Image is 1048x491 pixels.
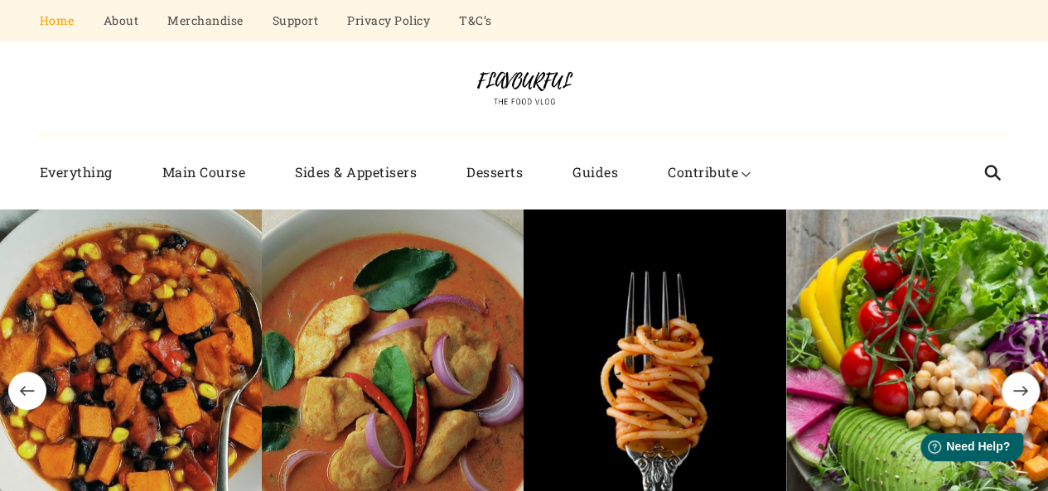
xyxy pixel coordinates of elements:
[548,152,643,194] a: Guides
[270,152,442,194] a: Sides & Appetisers
[442,152,548,194] a: Desserts
[643,152,763,194] a: Contribute
[138,152,271,194] a: Main Course
[462,66,587,109] img: Flavourful
[901,426,1030,473] iframe: Help widget launcher
[40,152,138,194] a: Everything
